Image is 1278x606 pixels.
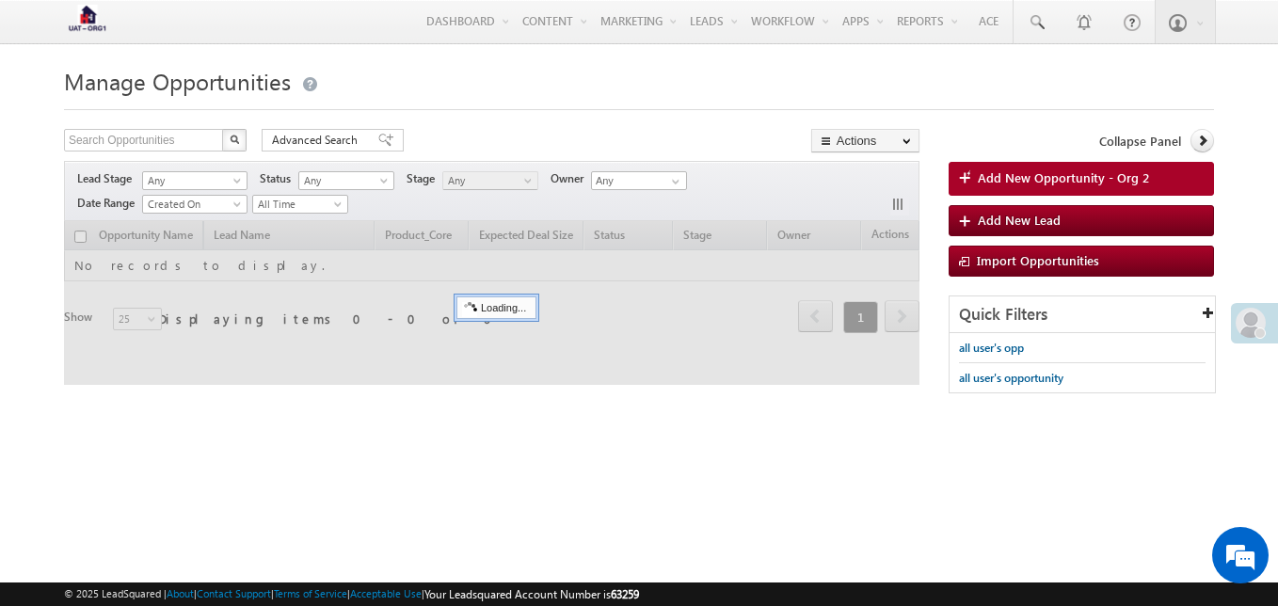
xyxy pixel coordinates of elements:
[142,195,248,214] a: Created On
[591,171,687,190] input: Type to Search
[456,296,536,319] div: Loading...
[260,170,298,187] span: Status
[272,132,363,149] span: Advanced Search
[77,195,142,212] span: Date Range
[197,587,271,599] a: Contact Support
[299,172,389,189] span: Any
[143,196,241,213] span: Created On
[959,371,1063,385] span: all user's opportunity
[64,66,291,96] span: Manage Opportunities
[350,587,422,599] a: Acceptable Use
[811,129,919,152] button: Actions
[977,252,1099,268] span: Import Opportunities
[407,170,442,187] span: Stage
[64,5,111,38] img: Custom Logo
[230,135,239,144] img: Search
[442,171,538,190] a: Any
[551,170,591,187] span: Owner
[978,212,1061,228] span: Add New Lead
[949,162,1214,196] a: Add New Opportunity - Org 2
[77,170,139,187] span: Lead Stage
[64,585,639,603] span: © 2025 LeadSquared | | | | |
[298,171,394,190] a: Any
[978,169,1149,186] span: Add New Opportunity - Org 2
[143,172,241,189] span: Any
[959,341,1024,355] span: all user's opp
[950,296,1215,333] div: Quick Filters
[1099,133,1181,150] span: Collapse Panel
[142,171,248,190] a: Any
[252,195,348,214] a: All Time
[611,587,639,601] span: 63259
[253,196,343,213] span: All Time
[443,172,533,189] span: Any
[424,587,639,601] span: Your Leadsquared Account Number is
[274,587,347,599] a: Terms of Service
[167,587,194,599] a: About
[662,172,685,191] a: Show All Items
